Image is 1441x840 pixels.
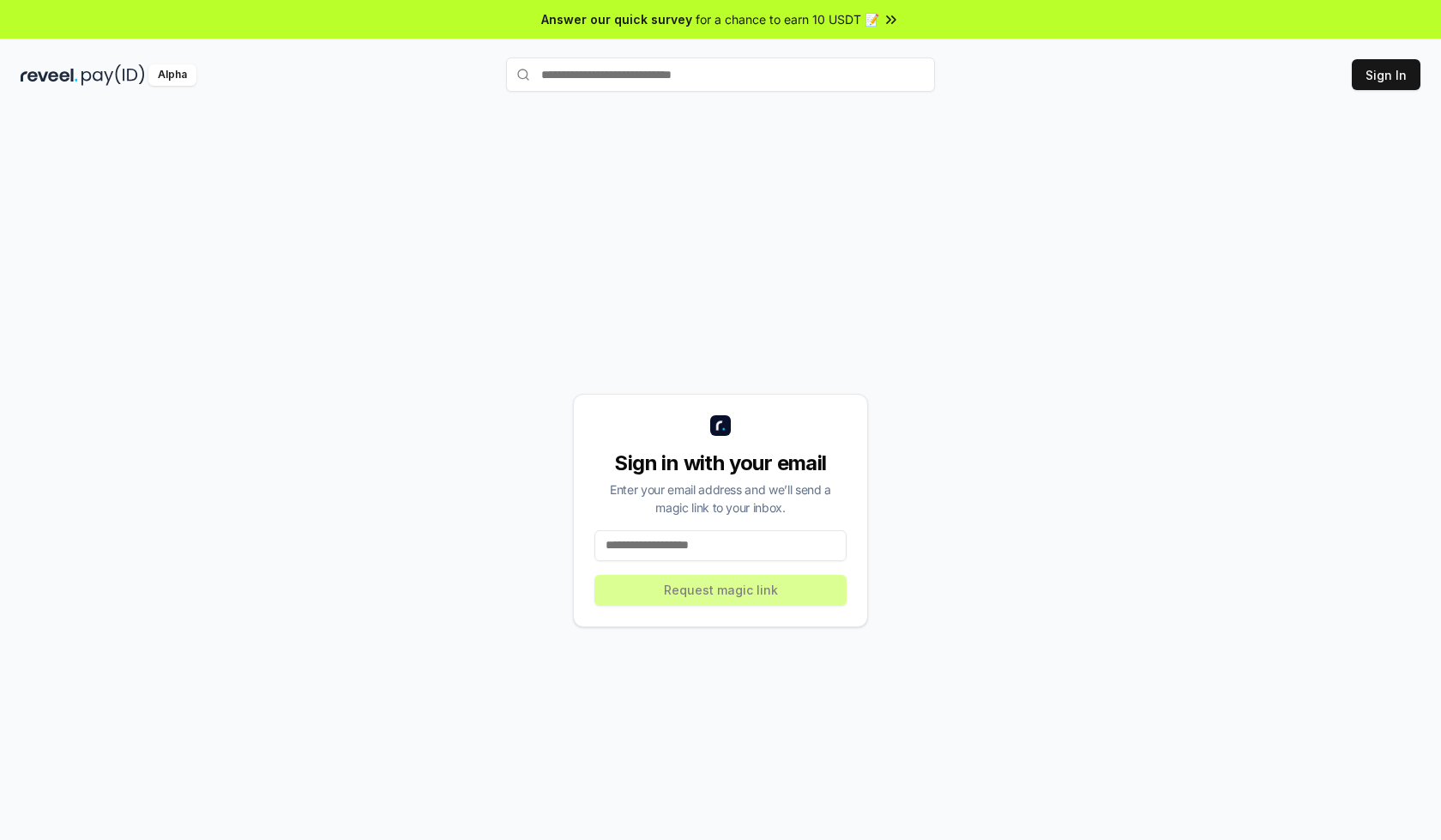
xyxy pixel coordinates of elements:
[594,480,847,517] div: Enter your email address and we’ll send a magic link to your inbox.
[21,64,78,86] img: reveel_dark
[696,10,879,28] span: for a chance to earn 10 USDT 📝
[148,64,196,86] div: Alpha
[541,10,692,28] span: Answer our quick survey
[81,64,145,86] img: pay_id
[710,415,731,436] img: logo_small
[1352,59,1420,90] button: Sign In
[594,450,847,477] div: Sign in with your email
